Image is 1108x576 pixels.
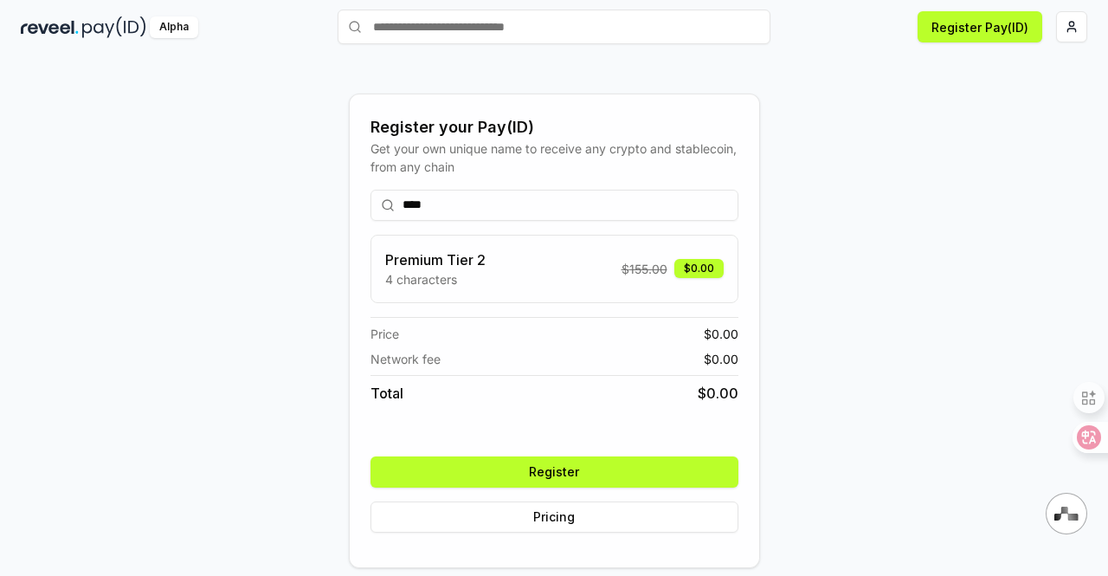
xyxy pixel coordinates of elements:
[385,270,486,288] p: 4 characters
[82,16,146,38] img: pay_id
[1054,507,1079,521] img: svg+xml,%3Csvg%20xmlns%3D%22http%3A%2F%2Fwww.w3.org%2F2000%2Fsvg%22%20width%3D%2228%22%20height%3...
[370,139,738,176] div: Get your own unique name to receive any crypto and stablecoin, from any chain
[704,325,738,343] span: $ 0.00
[918,11,1042,42] button: Register Pay(ID)
[370,456,738,488] button: Register
[21,16,79,38] img: reveel_dark
[150,16,198,38] div: Alpha
[674,259,724,278] div: $0.00
[370,502,738,533] button: Pricing
[704,350,738,368] span: $ 0.00
[370,383,403,404] span: Total
[370,350,441,368] span: Network fee
[385,249,486,270] h3: Premium Tier 2
[370,325,399,343] span: Price
[622,260,667,278] span: $ 155.00
[370,115,738,139] div: Register your Pay(ID)
[698,383,738,404] span: $ 0.00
